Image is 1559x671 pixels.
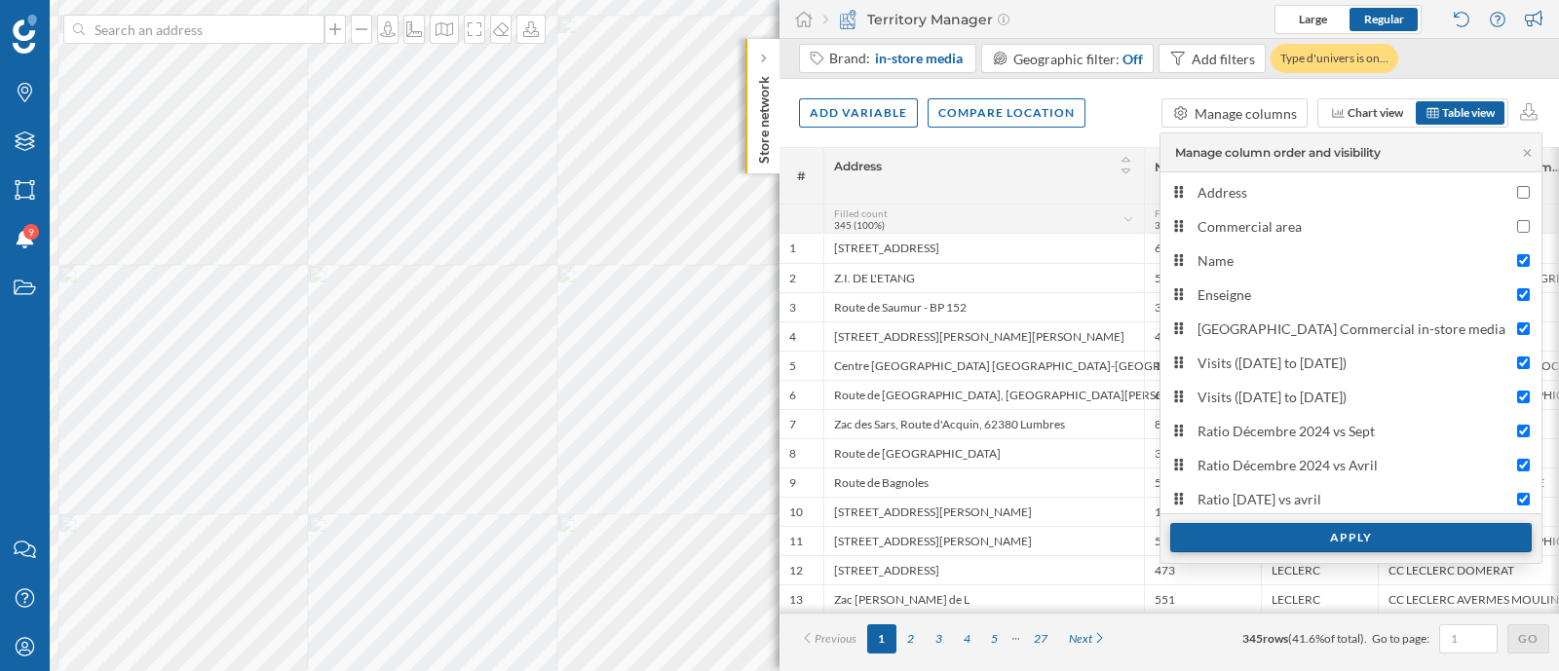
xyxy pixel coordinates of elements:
[789,534,803,549] div: 11
[754,68,774,164] p: Store network
[1155,219,1205,231] span: 345 (100%)
[789,592,803,608] div: 13
[789,271,796,286] div: 2
[1517,459,1530,471] input: Ratio Décembre 2024 vs Avril
[1442,105,1495,120] span: Table view
[789,417,796,432] div: 7
[789,300,796,316] div: 3
[823,409,1144,438] div: Zac des Sars, Route d'Acquin, 62380 Lumbres
[1198,387,1507,407] div: Visits ([DATE] to [DATE])
[1144,292,1261,321] div: 364
[1155,207,1208,219] span: Filled count
[834,219,885,231] span: 345 (100%)
[823,467,1144,497] div: Route de Bagnoles
[1372,630,1429,648] span: Go to page:
[838,10,857,29] img: territory-manager.svg
[789,504,803,520] div: 10
[1144,584,1261,614] div: 551
[1144,351,1261,380] div: 1162
[1288,631,1292,646] span: (
[1348,105,1403,120] span: Chart view
[1175,144,1381,162] div: Manage column order and visibility
[823,10,1009,29] div: Territory Manager
[823,321,1144,351] div: [STREET_ADDRESS][PERSON_NAME][PERSON_NAME]
[31,14,126,31] span: Assistance
[1364,12,1404,26] span: Regular
[1324,631,1367,646] span: of total).
[789,241,796,256] div: 1
[1013,51,1120,67] span: Geographic filter:
[1144,438,1261,467] div: 340
[1445,629,1492,649] input: 1
[789,446,796,462] div: 8
[823,555,1144,584] div: [STREET_ADDRESS]
[1198,353,1507,373] div: Visits ([DATE] to [DATE])
[834,159,882,173] span: Address
[1517,288,1530,301] input: Enseigne
[1144,380,1261,409] div: 641
[1242,631,1263,646] span: 345
[1517,425,1530,437] input: Ratio Décembre 2024 vs Sept
[28,222,34,242] span: 9
[1517,493,1530,505] input: Ratio [DATE] vs avril
[1192,49,1255,69] div: Add filters
[1144,263,1261,292] div: 500
[789,388,796,403] div: 6
[823,438,1144,467] div: Route de [GEOGRAPHIC_DATA]
[1517,186,1530,199] input: Address
[1144,555,1261,584] div: 473
[1198,284,1507,305] div: Enseigne
[789,168,814,185] span: #
[1144,497,1261,526] div: 1164
[1195,103,1297,124] div: Manage columns
[823,263,1144,292] div: Z.I. DE L'ETANG
[1517,220,1530,233] input: Commercial area
[1144,467,1261,497] div: 516
[1517,391,1530,403] input: Visits ([DATE] to [DATE])
[1271,44,1398,73] div: Type d'univers is on…
[823,351,1144,380] div: Centre [GEOGRAPHIC_DATA] [GEOGRAPHIC_DATA]-[GEOGRAPHIC_DATA]
[1155,160,1191,174] span: Name
[1198,216,1507,237] div: Commercial area
[823,234,1144,263] div: [STREET_ADDRESS]
[1517,356,1530,369] input: Visits ([DATE] to [DATE])
[823,526,1144,555] div: [STREET_ADDRESS][PERSON_NAME]
[1198,455,1507,475] div: Ratio Décembre 2024 vs Avril
[1144,321,1261,351] div: 472
[789,475,796,491] div: 9
[789,329,796,345] div: 4
[1144,409,1261,438] div: 852
[13,15,37,54] img: Geoblink Logo
[829,49,965,68] div: Brand:
[1263,631,1288,646] span: rows
[823,584,1144,614] div: Zac [PERSON_NAME] de L
[823,497,1144,526] div: [STREET_ADDRESS][PERSON_NAME]
[1517,254,1530,267] input: Name
[834,207,888,219] span: Filled count
[789,563,803,578] div: 12
[1517,322,1530,335] input: [GEOGRAPHIC_DATA] Commercial in-store media
[823,292,1144,321] div: Route de Saumur - BP 152
[1261,555,1378,584] div: LECLERC
[1198,421,1507,441] div: Ratio Décembre 2024 vs Sept
[1292,631,1324,646] span: 41.6%
[1122,49,1143,69] div: Off
[1198,489,1507,509] div: Ratio [DATE] vs avril
[1198,318,1507,339] div: [GEOGRAPHIC_DATA] Commercial in-store media
[1198,250,1507,271] div: Name
[1144,526,1261,555] div: 552
[1198,182,1507,203] div: Address
[823,380,1144,409] div: Route de [GEOGRAPHIC_DATA], [GEOGRAPHIC_DATA][PERSON_NAME]
[1299,12,1327,26] span: Large
[1144,234,1261,263] div: 624
[789,358,796,374] div: 5
[875,49,963,68] span: in-store media
[1261,584,1378,614] div: LECLERC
